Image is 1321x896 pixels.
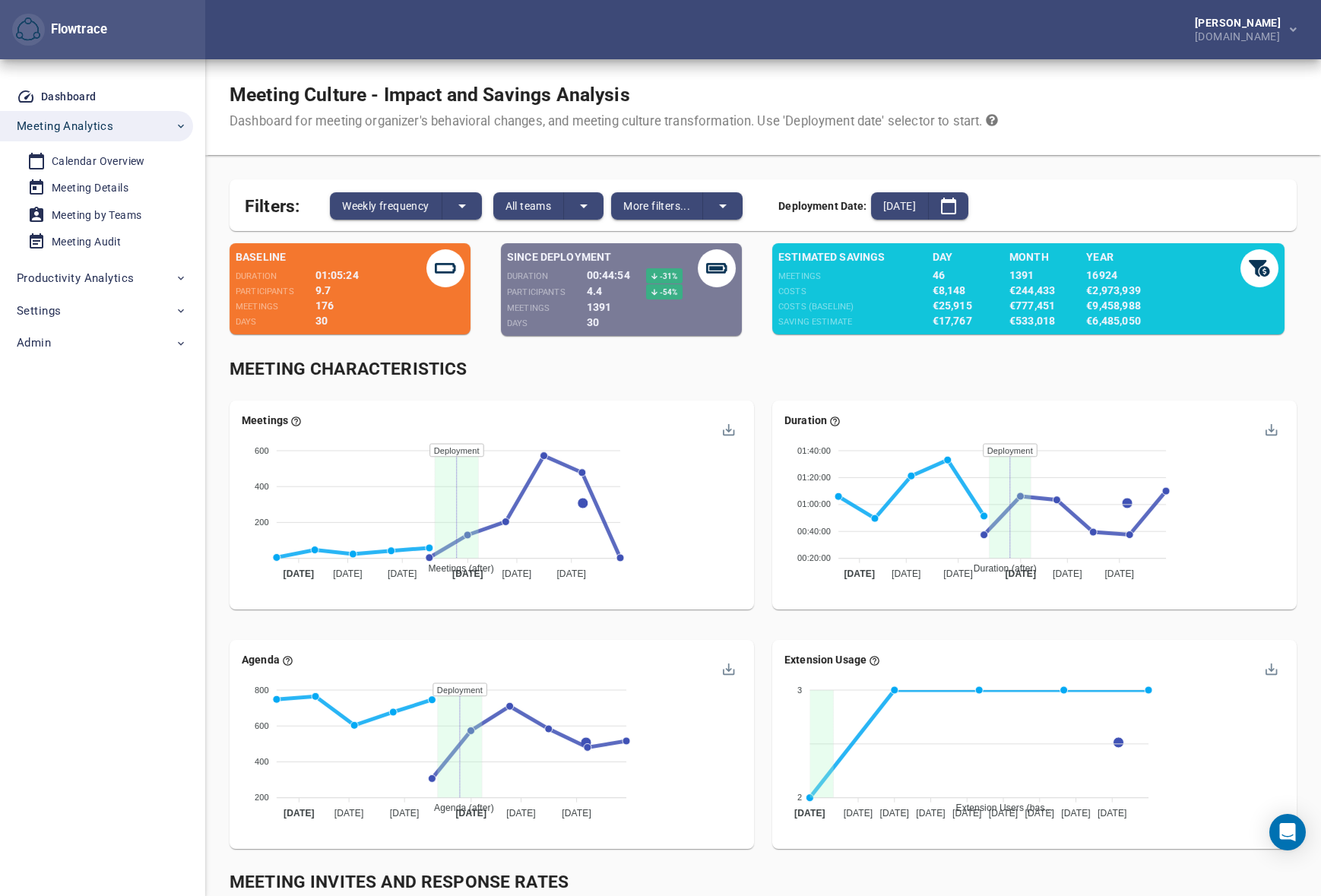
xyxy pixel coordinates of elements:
div: split button [611,192,743,220]
div: Dashboard for meeting organizer's behavioral changes, and meeting culture transformation. Use 'De... [230,112,998,131]
div: Menu [1263,660,1276,673]
div: split button [493,192,604,220]
button: All teams [493,192,565,220]
tspan: 01:00:00 [797,499,831,508]
span: All teams [505,197,552,215]
div: Meeting Details [52,179,128,198]
div: Dashboard [41,87,97,106]
div: split button [871,192,968,220]
tspan: 01:40:00 [797,445,831,454]
tspan: 00:20:00 [797,553,831,562]
tspan: 2 [797,793,802,802]
div: Duration [784,413,841,428]
tspan: 01:20:00 [797,473,831,482]
div: Meeting Characteristics [230,357,1297,382]
span: 30 [587,316,599,328]
div: 16924 [1086,268,1202,283]
button: Flowtrace [12,14,45,46]
tspan: [DATE] [844,807,873,818]
span: -31 % [658,272,678,280]
div: €777,451 [1009,298,1086,313]
small: Days [507,318,528,328]
div: Meeting by Teams [52,206,141,225]
tspan: 600 [255,445,269,454]
small: Costs [778,287,806,296]
span: Filters: [245,187,299,220]
div: €25,915 [933,298,1009,313]
div: [DOMAIN_NAME] [1195,28,1287,42]
div: Average of meeting events at the given time window. [242,413,302,428]
small: Participants [236,287,294,296]
small: Duration [236,271,277,281]
button: [PERSON_NAME][DOMAIN_NAME] [1171,13,1309,46]
tspan: [DATE] [455,807,486,818]
div: €2,973,939 [1086,283,1202,298]
span: Baseline [236,249,426,264]
small: Duration [507,271,548,281]
tspan: [DATE] [333,568,363,578]
tspan: 400 [255,757,269,766]
tspan: 200 [255,793,269,802]
div: Calendar Overview [52,152,145,171]
small: Days [236,317,257,327]
tspan: [DATE] [1104,568,1134,578]
tspan: [DATE] [794,807,825,818]
tspan: [DATE] [284,568,315,578]
img: Flowtrace [16,17,40,42]
span: Agenda (after) [423,803,494,813]
div: Open Intercom Messenger [1269,814,1306,850]
tspan: [DATE] [1005,568,1036,578]
tspan: [DATE] [506,807,536,818]
div: Meeting Audit [52,233,121,252]
div: €533,018 [1009,313,1086,328]
tspan: [DATE] [284,807,315,818]
tspan: 3 [797,685,802,694]
small: Costs (Baseline) [778,302,854,312]
span: 1391 [587,301,612,313]
span: 30 [315,315,328,327]
tspan: [DATE] [1061,807,1091,818]
b: Deployment Date: [778,200,866,212]
span: 00:44:54 [587,269,630,281]
div: €6,485,050 [1086,313,1202,328]
tspan: [DATE] [892,568,921,578]
span: Weekly frequency [342,197,429,215]
span: Extension Users (bas... [944,803,1052,813]
div: Average agenda length in characters per meeting at the given time window. [242,652,293,667]
tspan: 200 [255,518,269,527]
div: [PERSON_NAME] [1195,17,1287,28]
tspan: [DATE] [916,807,946,818]
div: Menu [721,421,734,434]
span: Meeting Analytics [17,116,113,136]
span: -54 % [658,288,678,296]
button: [DATE] [871,192,929,220]
span: Month [1009,249,1086,264]
div: €17,767 [933,313,1009,328]
div: Meeting Invites and Response Rates [230,870,1297,895]
tspan: [DATE] [334,807,364,818]
span: More filters... [623,197,690,215]
span: 01:05:24 [315,269,359,281]
tspan: 400 [255,482,269,491]
span: Meetings (after) [417,563,493,574]
div: Flowtrace [45,21,107,39]
span: 4.4 [587,285,602,297]
div: 46 [933,268,1009,283]
tspan: [DATE] [562,807,591,818]
tspan: [DATE] [1025,807,1054,818]
div: Menu [721,660,734,673]
tspan: [DATE] [388,568,417,578]
h1: Meeting Culture - Impact and Savings Analysis [230,84,998,106]
div: Flowtrace [12,14,107,46]
tspan: [DATE] [556,568,586,578]
tspan: [DATE] [502,568,532,578]
tspan: [DATE] [452,568,483,578]
span: Day [933,249,1009,264]
span: Settings [17,301,61,321]
span: Duration (after) [962,563,1037,574]
div: 1391 [1009,268,1086,283]
tspan: [DATE] [989,807,1018,818]
span: 176 [315,299,334,312]
span: Estimated Savings [778,249,933,264]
